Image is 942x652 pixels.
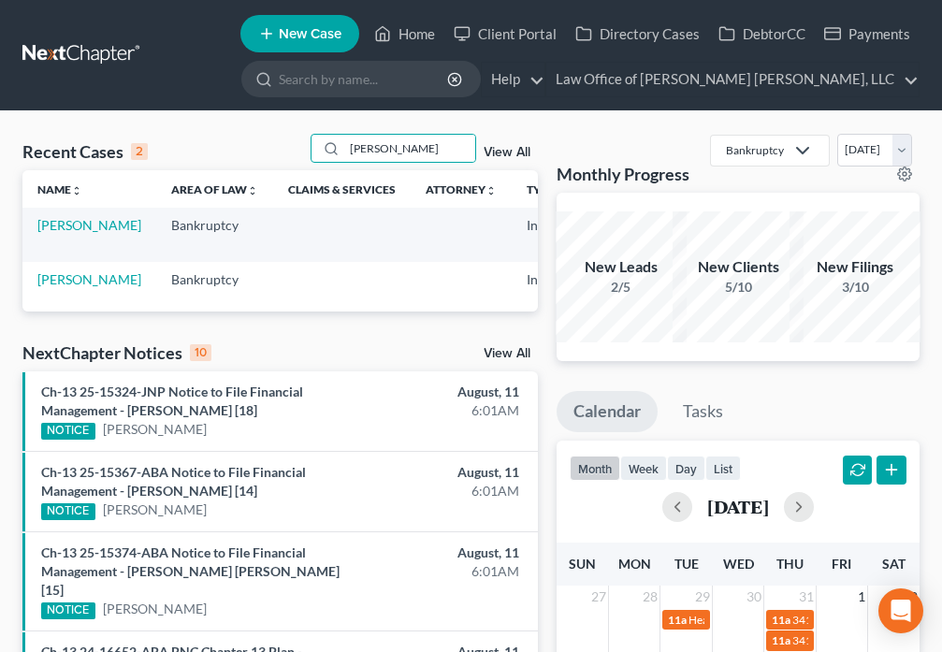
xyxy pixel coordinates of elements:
[797,586,816,608] span: 31
[620,456,667,481] button: week
[22,140,148,163] div: Recent Cases
[273,170,411,208] th: Claims & Services
[878,588,923,633] div: Open Intercom Messenger
[705,456,741,481] button: list
[673,256,804,278] div: New Clients
[527,182,566,196] a: Typeunfold_more
[790,278,920,297] div: 3/10
[726,142,784,158] div: Bankruptcy
[709,17,815,51] a: DebtorCC
[556,256,687,278] div: New Leads
[41,602,95,619] div: NOTICE
[908,586,920,608] span: 2
[832,556,851,572] span: Fri
[372,401,519,420] div: 6:01AM
[668,613,687,627] span: 11a
[815,17,920,51] a: Payments
[790,256,920,278] div: New Filings
[37,271,141,287] a: [PERSON_NAME]
[37,182,82,196] a: Nameunfold_more
[673,278,804,297] div: 5/10
[22,341,211,364] div: NextChapter Notices
[41,544,340,598] a: Ch-13 25-15374-ABA Notice to File Financial Management - [PERSON_NAME] [PERSON_NAME] [15]
[570,456,620,481] button: month
[546,63,919,96] a: Law Office of [PERSON_NAME] [PERSON_NAME], LLC
[557,391,658,432] a: Calendar
[426,182,497,196] a: Attorneyunfold_more
[372,463,519,482] div: August, 11
[856,586,867,608] span: 1
[569,556,596,572] span: Sun
[41,384,303,418] a: Ch-13 25-15324-JNP Notice to File Financial Management - [PERSON_NAME] [18]
[666,391,740,432] a: Tasks
[512,208,600,261] td: Individual
[512,262,600,297] td: Individual
[156,262,273,297] td: Bankruptcy
[745,586,763,608] span: 30
[41,423,95,440] div: NOTICE
[171,182,258,196] a: Area of Lawunfold_more
[103,500,207,519] a: [PERSON_NAME]
[279,62,450,96] input: Search by name...
[372,383,519,401] div: August, 11
[131,143,148,160] div: 2
[156,208,273,261] td: Bankruptcy
[372,543,519,562] div: August, 11
[776,556,804,572] span: Thu
[484,347,530,360] a: View All
[589,586,608,608] span: 27
[372,482,519,500] div: 6:01AM
[556,278,687,297] div: 2/5
[566,17,709,51] a: Directory Cases
[41,503,95,520] div: NOTICE
[37,217,141,233] a: [PERSON_NAME]
[723,556,754,572] span: Wed
[279,27,341,41] span: New Case
[693,586,712,608] span: 29
[444,17,566,51] a: Client Portal
[190,344,211,361] div: 10
[882,556,906,572] span: Sat
[557,163,689,185] h3: Monthly Progress
[667,456,705,481] button: day
[247,185,258,196] i: unfold_more
[482,63,544,96] a: Help
[71,185,82,196] i: unfold_more
[103,420,207,439] a: [PERSON_NAME]
[641,586,659,608] span: 28
[344,135,475,162] input: Search by name...
[688,613,834,627] span: Hearing for [PERSON_NAME]
[484,146,530,159] a: View All
[372,562,519,581] div: 6:01AM
[674,556,699,572] span: Tue
[103,600,207,618] a: [PERSON_NAME]
[772,633,790,647] span: 11a
[707,497,769,516] h2: [DATE]
[41,464,306,499] a: Ch-13 25-15367-ABA Notice to File Financial Management - [PERSON_NAME] [14]
[485,185,497,196] i: unfold_more
[618,556,651,572] span: Mon
[772,613,790,627] span: 11a
[365,17,444,51] a: Home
